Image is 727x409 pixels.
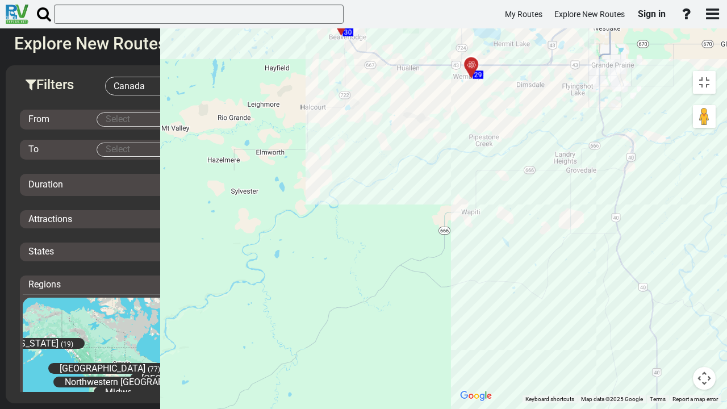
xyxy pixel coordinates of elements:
[500,3,548,26] a: My Routes
[633,2,671,26] a: Sign in
[549,3,630,26] a: Explore New Routes
[6,5,28,24] img: RvPlanetLogo.png
[693,367,716,390] button: Map camera controls
[554,10,625,19] span: Explore New Routes
[14,34,615,53] h2: Explore New Routes
[638,9,666,19] span: Sign in
[505,10,542,19] span: My Routes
